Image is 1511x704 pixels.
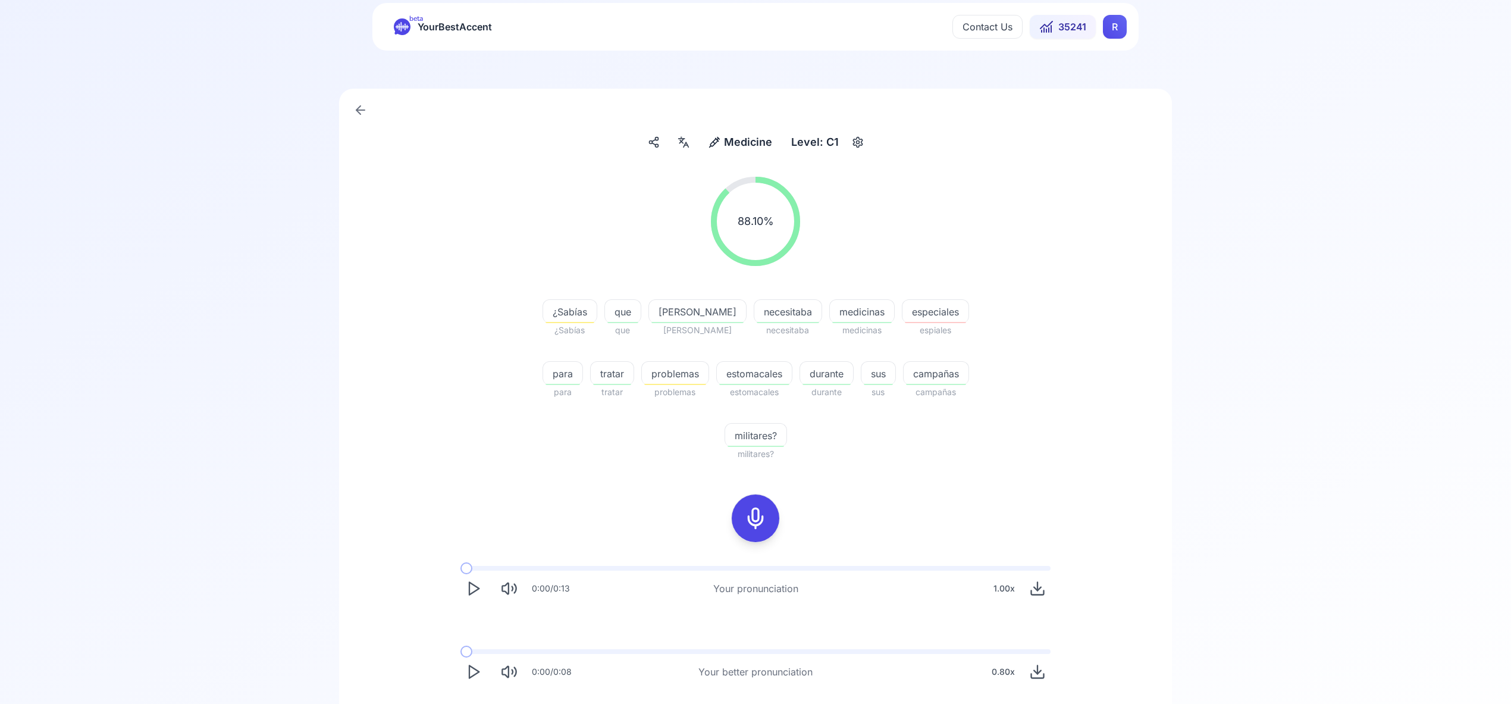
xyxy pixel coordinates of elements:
span: ¿Sabías [543,323,597,337]
span: 88.10 % [738,213,774,230]
span: YourBestAccent [418,18,492,35]
div: Your pronunciation [713,581,798,596]
span: para [543,367,582,381]
span: estomacales [716,385,792,399]
span: sus [861,385,896,399]
span: problemas [642,367,709,381]
a: betaYourBestAccent [384,18,501,35]
button: Level: C1 [786,132,867,153]
button: especiales [902,299,969,323]
span: durante [800,367,853,381]
button: estomacales [716,361,792,385]
button: tratar [590,361,634,385]
span: campañas [903,385,969,399]
button: Medicine [704,132,777,153]
button: Download audio [1024,575,1051,602]
span: que [605,305,641,319]
button: Mute [496,659,522,685]
div: 0.80 x [987,660,1020,684]
button: RR [1103,15,1127,39]
button: Contact Us [952,15,1023,39]
div: 0:00 / 0:13 [532,583,570,595]
div: Level: C1 [786,132,844,153]
span: Medicine [724,134,772,151]
button: medicinas [829,299,895,323]
span: militares? [725,447,787,461]
button: 35241 [1030,15,1096,39]
button: Download audio [1024,659,1051,685]
div: R [1103,15,1127,39]
span: para [543,385,583,399]
span: sus [861,367,895,381]
span: espiales [902,323,969,337]
div: 1.00 x [989,577,1020,600]
span: [PERSON_NAME] [649,305,746,319]
span: tratar [590,385,634,399]
span: necesitaba [754,305,822,319]
button: que [604,299,641,323]
button: [PERSON_NAME] [648,299,747,323]
button: sus [861,361,896,385]
div: Your better pronunciation [698,665,813,679]
span: estomacales [717,367,792,381]
span: campañas [904,367,968,381]
span: tratar [591,367,634,381]
span: militares? [725,428,786,443]
span: medicinas [830,305,894,319]
button: Play [460,575,487,602]
button: Mute [496,575,522,602]
div: 0:00 / 0:08 [532,666,572,678]
button: militares? [725,423,787,447]
button: para [543,361,583,385]
span: problemas [641,385,709,399]
span: medicinas [829,323,895,337]
span: ¿Sabías [543,305,597,319]
span: especiales [902,305,968,319]
button: campañas [903,361,969,385]
button: necesitaba [754,299,822,323]
span: [PERSON_NAME] [648,323,747,337]
button: Play [460,659,487,685]
span: durante [800,385,854,399]
button: ¿Sabías [543,299,597,323]
span: que [604,323,641,337]
button: durante [800,361,854,385]
button: problemas [641,361,709,385]
span: 35241 [1058,20,1086,34]
span: necesitaba [754,323,822,337]
span: beta [409,14,423,23]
